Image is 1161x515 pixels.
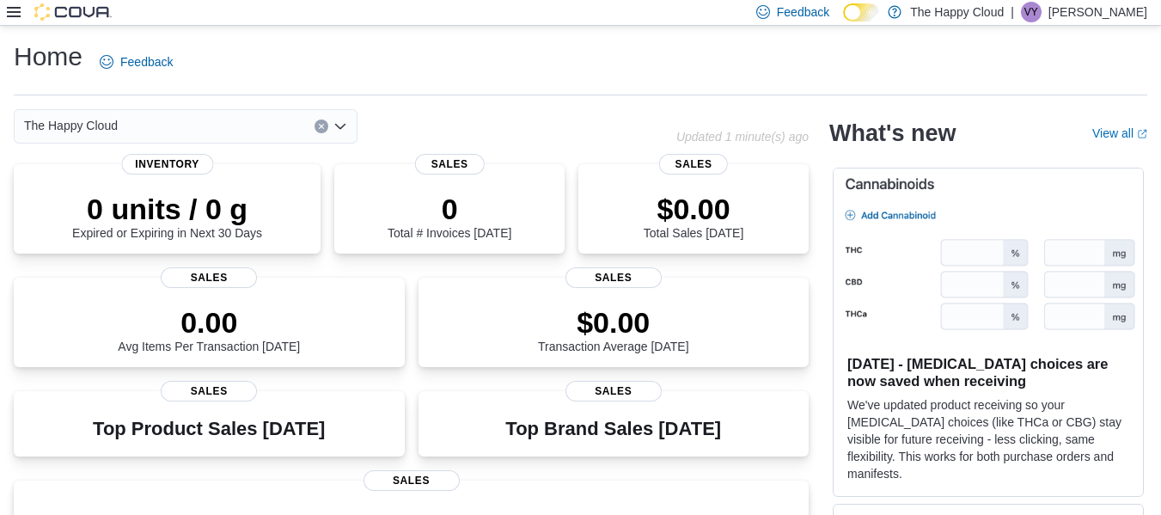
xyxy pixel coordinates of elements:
span: Sales [364,470,460,491]
span: Sales [161,381,257,402]
div: Transaction Average [DATE] [538,305,689,353]
h2: What's new [829,120,956,147]
span: Sales [161,267,257,288]
div: Vivian Yattaw [1021,2,1042,22]
p: 0 units / 0 g [72,192,262,226]
span: VY [1024,2,1038,22]
span: Sales [565,381,662,402]
p: $0.00 [644,192,743,226]
p: Updated 1 minute(s) ago [676,130,809,144]
div: Avg Items Per Transaction [DATE] [118,305,300,353]
p: | [1011,2,1014,22]
h3: Top Brand Sales [DATE] [505,419,721,439]
p: [PERSON_NAME] [1048,2,1147,22]
h3: Top Product Sales [DATE] [93,419,325,439]
div: Total Sales [DATE] [644,192,743,240]
p: The Happy Cloud [910,2,1004,22]
svg: External link [1137,129,1147,139]
h3: [DATE] - [MEDICAL_DATA] choices are now saved when receiving [847,355,1129,389]
a: Feedback [93,45,180,79]
button: Open list of options [333,120,347,133]
button: Clear input [315,120,328,133]
span: Feedback [777,3,829,21]
input: Dark Mode [843,3,879,21]
a: View allExternal link [1092,126,1147,140]
span: Sales [659,154,728,175]
span: The Happy Cloud [24,115,118,136]
p: 0.00 [118,305,300,340]
span: Sales [565,267,662,288]
div: Expired or Expiring in Next 30 Days [72,192,262,240]
p: $0.00 [538,305,689,340]
span: Sales [415,154,484,175]
p: We've updated product receiving so your [MEDICAL_DATA] choices (like THCa or CBG) stay visible fo... [847,396,1129,482]
span: Inventory [121,154,213,175]
img: Cova [34,3,112,21]
span: Dark Mode [843,21,844,22]
div: Total # Invoices [DATE] [388,192,511,240]
span: Feedback [120,53,173,71]
h1: Home [14,40,82,74]
p: 0 [388,192,511,226]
